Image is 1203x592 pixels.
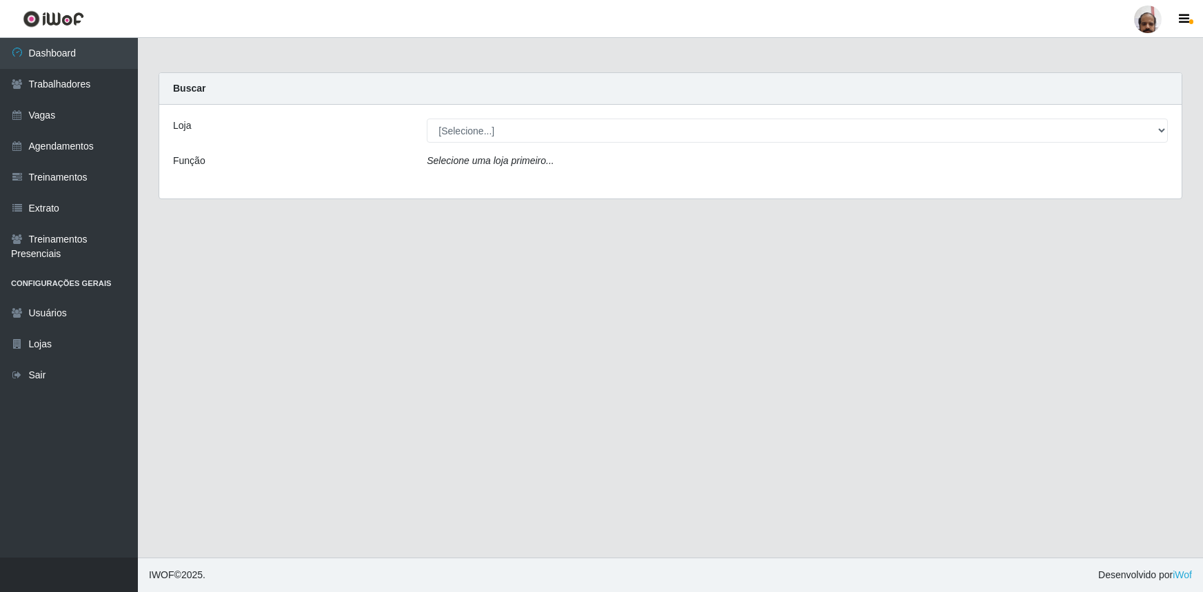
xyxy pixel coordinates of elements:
[173,83,205,94] strong: Buscar
[23,10,84,28] img: CoreUI Logo
[173,154,205,168] label: Função
[149,569,174,580] span: IWOF
[1173,569,1192,580] a: iWof
[1098,568,1192,582] span: Desenvolvido por
[173,119,191,133] label: Loja
[427,155,554,166] i: Selecione uma loja primeiro...
[149,568,205,582] span: © 2025 .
